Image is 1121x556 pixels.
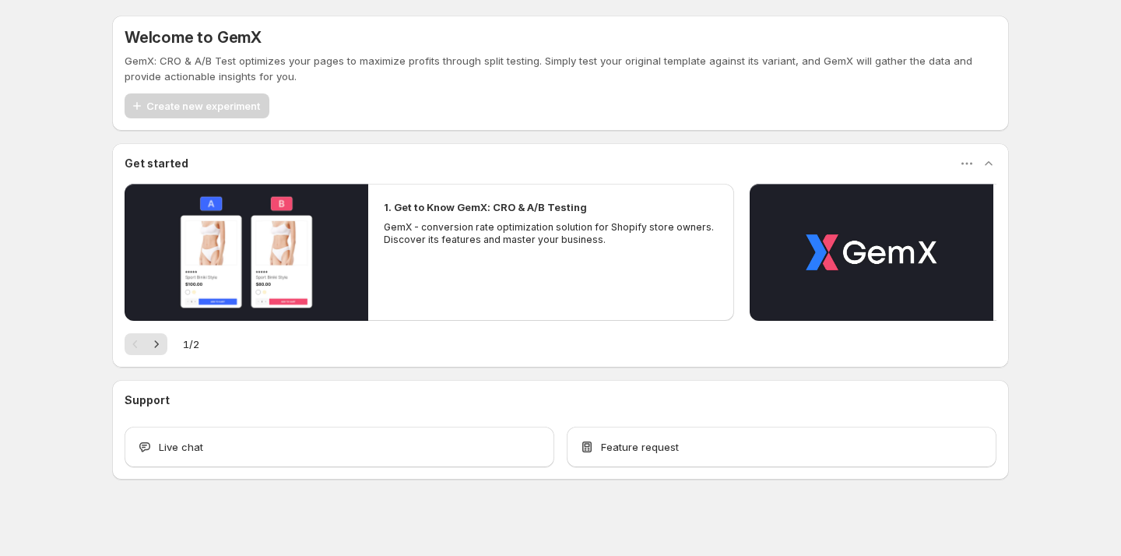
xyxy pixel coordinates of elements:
h2: 1. Get to Know GemX: CRO & A/B Testing [384,199,587,215]
h3: Support [125,392,170,408]
h5: Welcome to GemX [125,28,262,47]
p: GemX: CRO & A/B Test optimizes your pages to maximize profits through split testing. Simply test ... [125,53,996,84]
span: 1 / 2 [183,336,199,352]
nav: Pagination [125,333,167,355]
span: Feature request [601,439,679,455]
button: Play video [125,184,368,321]
p: GemX - conversion rate optimization solution for Shopify store owners. Discover its features and ... [384,221,719,246]
h3: Get started [125,156,188,171]
span: Live chat [159,439,203,455]
button: Play video [750,184,993,321]
button: Next [146,333,167,355]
